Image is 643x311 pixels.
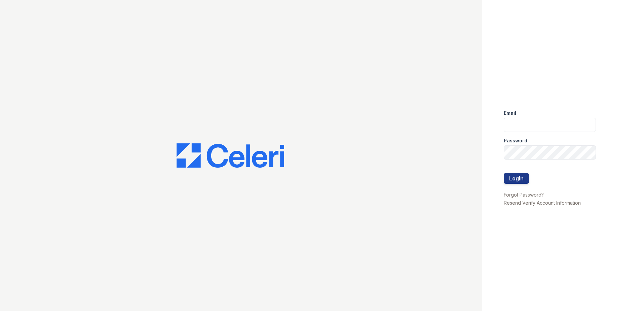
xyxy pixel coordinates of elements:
[504,200,581,206] a: Resend Verify Account Information
[504,110,516,116] label: Email
[177,143,284,168] img: CE_Logo_Blue-a8612792a0a2168367f1c8372b55b34899dd931a85d93a1a3d3e32e68fde9ad4.png
[504,192,544,198] a: Forgot Password?
[504,173,529,184] button: Login
[504,137,527,144] label: Password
